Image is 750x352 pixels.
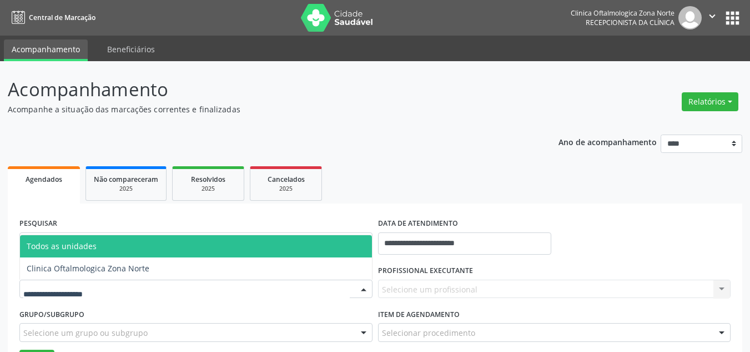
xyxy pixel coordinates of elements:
[8,76,522,103] p: Acompanhamento
[258,185,314,193] div: 2025
[94,185,158,193] div: 2025
[586,18,675,27] span: Recepcionista da clínica
[19,306,84,323] label: Grupo/Subgrupo
[378,215,458,232] label: DATA DE ATENDIMENTO
[26,175,62,184] span: Agendados
[99,39,163,59] a: Beneficiários
[682,92,738,111] button: Relatórios
[27,263,149,274] span: Clinica Oftalmologica Zona Norte
[702,6,723,29] button: 
[19,215,57,232] label: PESQUISAR
[8,8,95,27] a: Central de Marcação
[180,185,236,193] div: 2025
[268,175,305,184] span: Cancelados
[23,327,148,339] span: Selecione um grupo ou subgrupo
[558,135,657,148] p: Ano de acompanhamento
[706,10,718,22] i: 
[8,103,522,115] p: Acompanhe a situação das marcações correntes e finalizadas
[94,175,158,184] span: Não compareceram
[29,13,95,22] span: Central de Marcação
[4,39,88,61] a: Acompanhamento
[378,262,473,280] label: PROFISSIONAL EXECUTANTE
[571,8,675,18] div: Clinica Oftalmologica Zona Norte
[27,241,97,251] span: Todos as unidades
[191,175,225,184] span: Resolvidos
[678,6,702,29] img: img
[723,8,742,28] button: apps
[382,327,475,339] span: Selecionar procedimento
[378,306,460,323] label: Item de agendamento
